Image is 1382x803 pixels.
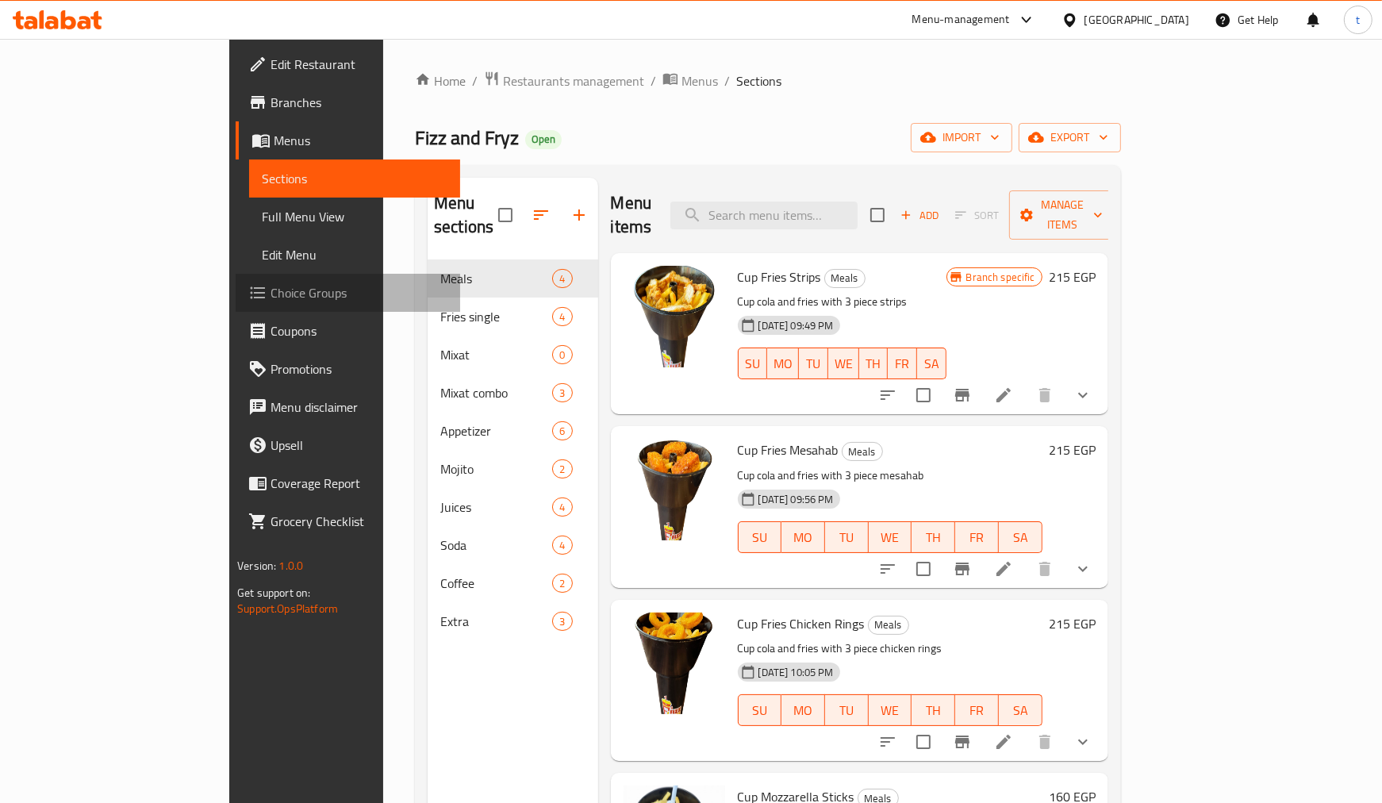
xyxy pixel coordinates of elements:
[943,376,981,414] button: Branch-specific-item
[522,196,560,234] span: Sort sections
[1026,376,1064,414] button: delete
[236,121,460,159] a: Menus
[1049,266,1096,288] h6: 215 EGP
[1049,439,1096,461] h6: 215 EGP
[271,512,447,531] span: Grocery Checklist
[434,191,497,239] h2: Menu sections
[1073,732,1092,751] svg: Show Choices
[1073,386,1092,405] svg: Show Choices
[875,526,906,549] span: WE
[962,699,992,722] span: FR
[799,348,828,379] button: TU
[271,283,447,302] span: Choice Groups
[553,309,571,325] span: 4
[912,521,955,553] button: TH
[274,131,447,150] span: Menus
[824,269,866,288] div: Meals
[1026,723,1064,761] button: delete
[869,521,912,553] button: WE
[428,374,597,412] div: Mixat combo3
[440,307,552,326] span: Fries single
[994,732,1013,751] a: Edit menu item
[428,412,597,450] div: Appetizer6
[994,386,1013,405] a: Edit menu item
[271,474,447,493] span: Coverage Report
[736,71,781,90] span: Sections
[279,555,304,576] span: 1.0.0
[525,130,562,149] div: Open
[440,459,552,478] div: Mojito
[428,259,597,298] div: Meals4
[1005,526,1036,549] span: SA
[868,616,909,635] div: Meals
[440,612,552,631] span: Extra
[553,614,571,629] span: 3
[999,694,1042,726] button: SA
[440,421,552,440] span: Appetizer
[912,10,1010,29] div: Menu-management
[738,521,782,553] button: SU
[271,321,447,340] span: Coupons
[552,307,572,326] div: items
[943,550,981,588] button: Branch-specific-item
[831,526,862,549] span: TU
[788,526,819,549] span: MO
[869,723,907,761] button: sort-choices
[1064,376,1102,414] button: show more
[552,574,572,593] div: items
[440,345,552,364] span: Mixat
[262,245,447,264] span: Edit Menu
[861,198,894,232] span: Select section
[440,536,552,555] div: Soda
[1022,195,1103,235] span: Manage items
[1005,699,1036,722] span: SA
[888,348,917,379] button: FR
[835,352,853,375] span: WE
[670,202,858,229] input: search
[869,616,908,634] span: Meals
[945,203,1009,228] span: Select section first
[825,521,869,553] button: TU
[907,725,940,759] span: Select to update
[553,576,571,591] span: 2
[1026,550,1064,588] button: delete
[236,426,460,464] a: Upsell
[249,159,460,198] a: Sections
[767,348,799,379] button: MO
[415,120,519,156] span: Fizz and Fryz
[738,292,946,312] p: Cup cola and fries with 3 piece strips
[869,550,907,588] button: sort-choices
[503,71,644,90] span: Restaurants management
[611,191,652,239] h2: Menu items
[271,398,447,417] span: Menu disclaimer
[236,350,460,388] a: Promotions
[553,386,571,401] span: 3
[415,71,1121,91] nav: breadcrumb
[745,352,762,375] span: SU
[955,521,999,553] button: FR
[484,71,644,91] a: Restaurants management
[236,274,460,312] a: Choice Groups
[1031,128,1108,148] span: export
[440,269,552,288] span: Meals
[917,348,946,379] button: SA
[236,388,460,426] a: Menu disclaimer
[440,383,552,402] span: Mixat combo
[999,521,1042,553] button: SA
[624,266,725,367] img: Cup Fries Strips
[440,574,552,593] div: Coffee
[236,312,460,350] a: Coupons
[738,348,768,379] button: SU
[918,526,949,549] span: TH
[552,421,572,440] div: items
[918,699,949,722] span: TH
[440,498,552,517] span: Juices
[271,359,447,378] span: Promotions
[662,71,718,91] a: Menus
